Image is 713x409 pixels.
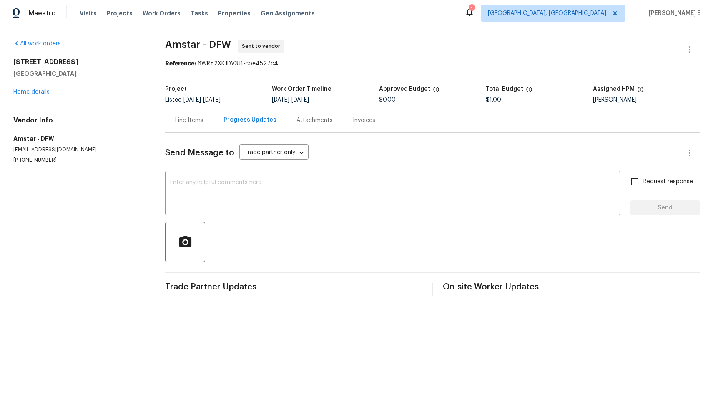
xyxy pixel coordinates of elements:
[272,97,289,103] span: [DATE]
[191,10,208,16] span: Tasks
[272,97,309,103] span: -
[13,70,145,78] h5: [GEOGRAPHIC_DATA]
[13,135,145,143] h5: Amstar - DFW
[13,41,61,47] a: All work orders
[593,86,635,92] h5: Assigned HPM
[637,86,644,97] span: The hpm assigned to this work order.
[28,9,56,17] span: Maestro
[261,9,315,17] span: Geo Assignments
[239,146,309,160] div: Trade partner only
[526,86,532,97] span: The total cost of line items that have been proposed by Opendoor. This sum includes line items th...
[13,58,145,66] h2: [STREET_ADDRESS]
[433,86,439,97] span: The total cost of line items that have been approved by both Opendoor and the Trade Partner. This...
[165,61,196,67] b: Reference:
[165,40,231,50] span: Amstar - DFW
[13,146,145,153] p: [EMAIL_ADDRESS][DOMAIN_NAME]
[223,116,276,124] div: Progress Updates
[291,97,309,103] span: [DATE]
[80,9,97,17] span: Visits
[143,9,181,17] span: Work Orders
[218,9,251,17] span: Properties
[443,283,700,291] span: On-site Worker Updates
[165,149,234,157] span: Send Message to
[272,86,331,92] h5: Work Order Timeline
[13,157,145,164] p: [PHONE_NUMBER]
[183,97,221,103] span: -
[165,283,422,291] span: Trade Partner Updates
[165,60,700,68] div: 6WRY2XKJDV3J1-cbe4527c4
[488,9,606,17] span: [GEOGRAPHIC_DATA], [GEOGRAPHIC_DATA]
[486,97,501,103] span: $1.00
[643,177,693,186] span: Request response
[486,86,523,92] h5: Total Budget
[165,86,187,92] h5: Project
[203,97,221,103] span: [DATE]
[469,5,474,13] div: 1
[183,97,201,103] span: [DATE]
[242,42,284,50] span: Sent to vendor
[165,97,221,103] span: Listed
[13,89,50,95] a: Home details
[379,97,396,103] span: $0.00
[107,9,133,17] span: Projects
[13,116,145,125] h4: Vendor Info
[593,97,700,103] div: [PERSON_NAME]
[353,116,375,125] div: Invoices
[296,116,333,125] div: Attachments
[175,116,203,125] div: Line Items
[645,9,700,17] span: [PERSON_NAME] E
[379,86,430,92] h5: Approved Budget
